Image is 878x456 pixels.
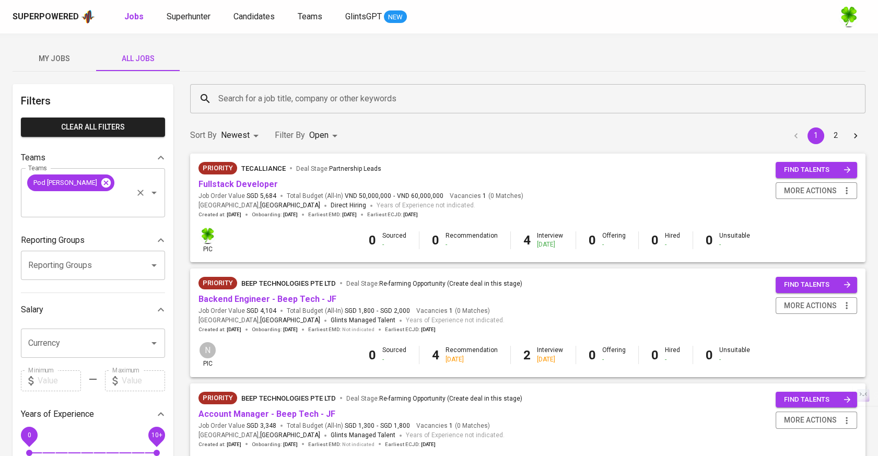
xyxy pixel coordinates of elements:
a: Superpoweredapp logo [13,9,95,25]
div: - [665,355,680,364]
b: 4 [523,233,531,248]
b: 0 [369,233,376,248]
div: - [382,355,406,364]
span: Not indicated [342,326,374,333]
a: Candidates [233,10,277,24]
span: [GEOGRAPHIC_DATA] , [198,201,320,211]
span: SGD 3,348 [247,422,276,430]
span: [DATE] [342,211,357,218]
span: Job Order Value [198,307,276,315]
a: Jobs [124,10,146,24]
a: Backend Engineer - Beep Tech - JF [198,294,336,304]
span: Glints Managed Talent [331,317,395,324]
span: Glints Managed Talent [331,431,395,439]
span: find talents [784,279,851,291]
div: [DATE] [537,240,563,249]
span: Earliest EMD : [308,441,374,448]
div: Reporting Groups [21,230,165,251]
div: Newest [221,126,262,145]
button: more actions [776,182,857,200]
span: 1 [448,422,453,430]
span: Onboarding : [252,441,298,448]
span: [DATE] [227,441,241,448]
span: Deal Stage : [346,395,522,402]
span: [GEOGRAPHIC_DATA] , [198,315,320,326]
span: [GEOGRAPHIC_DATA] [260,315,320,326]
img: f9493b8c-82b8-4f41-8722-f5d69bb1b761.jpg [200,228,216,244]
div: Hired [665,231,680,249]
b: 0 [369,348,376,363]
span: Priority [198,393,237,403]
span: [DATE] [283,211,298,218]
span: SGD 4,104 [247,307,276,315]
div: N [198,341,217,359]
div: - [382,240,406,249]
div: Interview [537,231,563,249]
span: Years of Experience not indicated. [406,315,505,326]
span: Beep Technologies Pte Ltd [241,394,336,402]
div: Years of Experience [21,404,165,425]
div: Sourced [382,346,406,364]
b: Jobs [124,11,144,21]
button: more actions [776,297,857,314]
button: Open [147,336,161,350]
span: more actions [784,299,837,312]
div: - [446,240,498,249]
span: 1 [448,307,453,315]
span: [DATE] [421,326,436,333]
a: Superhunter [167,10,213,24]
input: Value [38,370,81,391]
span: Beep Technologies Pte Ltd [241,279,336,287]
p: Newest [221,129,250,142]
p: Teams [21,151,45,164]
span: Earliest EMD : [308,326,374,333]
a: Fullstack Developer [198,179,278,189]
span: 10+ [151,431,162,438]
div: pic [198,341,217,368]
span: SGD 5,684 [247,192,276,201]
div: Unsuitable [719,346,750,364]
span: Pod [PERSON_NAME] [27,178,103,188]
span: Earliest ECJD : [385,326,436,333]
button: find talents [776,162,857,178]
a: Account Manager - Beep Tech - JF [198,409,335,419]
button: Go to next page [847,127,864,144]
span: [GEOGRAPHIC_DATA] , [198,430,320,441]
b: 0 [651,233,659,248]
div: New Job received from Demand Team [198,392,237,404]
span: Years of Experience not indicated. [406,430,505,441]
div: - [665,240,680,249]
span: Partnership Leads [329,165,381,172]
p: Reporting Groups [21,234,85,247]
div: - [719,240,750,249]
span: [DATE] [227,211,241,218]
div: Pod [PERSON_NAME] [27,174,114,191]
span: Earliest EMD : [308,211,357,218]
span: Vacancies ( 0 Matches ) [450,192,523,201]
button: Open [147,258,161,273]
span: Priority [198,163,237,173]
div: Superpowered [13,11,79,23]
span: - [377,422,378,430]
span: 0 [27,431,31,438]
b: 0 [589,233,596,248]
span: more actions [784,414,837,427]
span: [DATE] [421,441,436,448]
button: Go to page 2 [827,127,844,144]
span: All Jobs [102,52,173,65]
span: Total Budget (All-In) [287,192,443,201]
span: Job Order Value [198,422,276,430]
span: Vacancies ( 0 Matches ) [416,422,490,430]
div: [DATE] [446,355,498,364]
div: Sourced [382,231,406,249]
span: [DATE] [403,211,418,218]
span: Onboarding : [252,326,298,333]
span: VND 50,000,000 [345,192,391,201]
span: Not indicated [342,441,374,448]
span: Direct Hiring [331,202,366,209]
span: Deal Stage : [346,280,522,287]
span: Deal Stage : [296,165,381,172]
span: NEW [384,12,407,22]
p: Filter By [275,129,305,142]
button: Open [147,185,161,200]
